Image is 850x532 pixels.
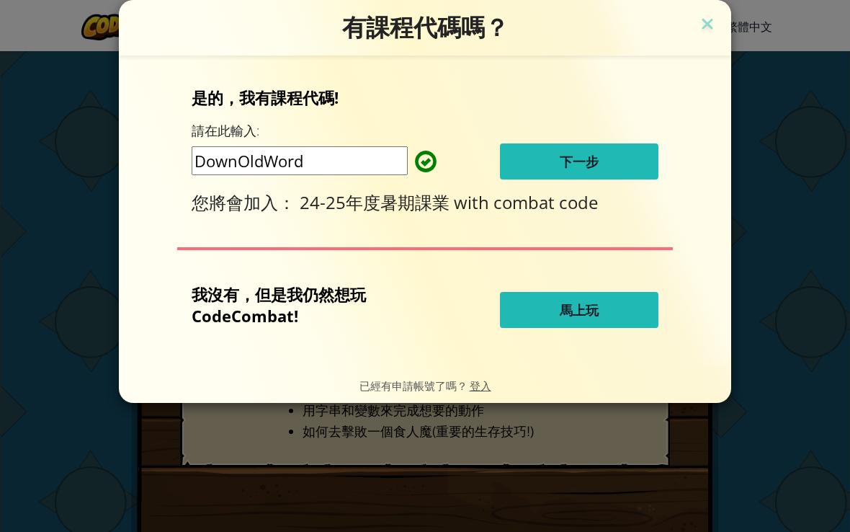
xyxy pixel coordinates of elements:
img: close icon [698,14,717,36]
label: 請在此輸入: [192,122,259,140]
p: 我沒有，但是我仍然想玩 CodeCombat! [192,283,428,327]
span: 有課程代碼嗎？ [342,13,509,42]
button: 馬上玩 [500,292,658,328]
span: 24-25年度暑期課業 [300,190,454,214]
button: 下一步 [500,143,658,179]
span: combat code [493,190,598,214]
span: with [454,190,493,214]
p: 是的，我有課程代碼! [192,87,658,108]
a: 登入 [470,378,491,392]
span: 您將會加入： [192,190,300,214]
span: 馬上玩 [560,301,599,319]
span: 下一步 [560,153,599,170]
span: 已經有申請帳號了嗎？ [359,378,470,392]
